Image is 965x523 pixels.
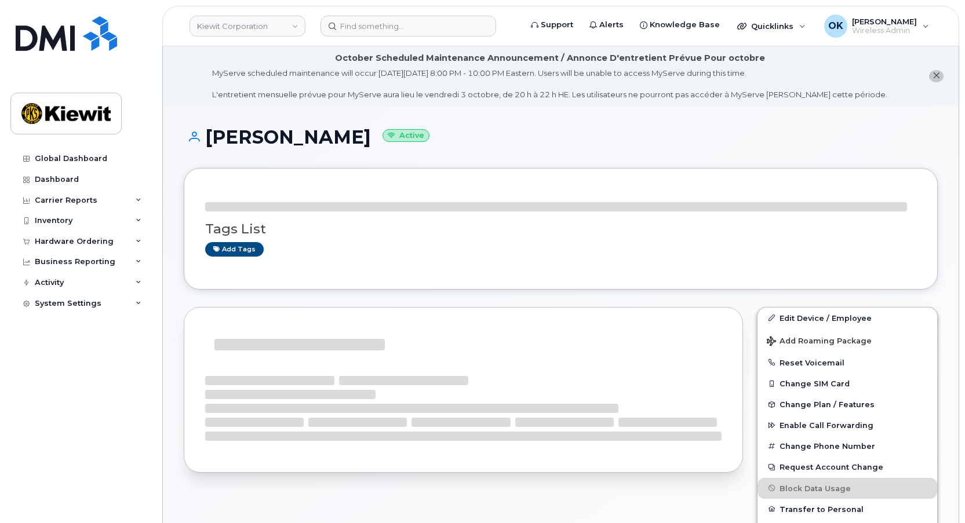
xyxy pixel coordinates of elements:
button: Request Account Change [758,456,937,477]
button: Change Plan / Features [758,394,937,415]
h1: [PERSON_NAME] [184,127,938,147]
span: Change Plan / Features [780,400,875,409]
span: Enable Call Forwarding [780,421,873,430]
span: Add Roaming Package [767,337,872,348]
div: October Scheduled Maintenance Announcement / Annonce D'entretient Prévue Pour octobre [335,52,765,64]
a: Edit Device / Employee [758,308,937,328]
button: Change SIM Card [758,373,937,394]
button: Reset Voicemail [758,352,937,373]
button: Add Roaming Package [758,328,937,352]
button: Enable Call Forwarding [758,415,937,436]
button: close notification [929,70,944,82]
button: Transfer to Personal [758,499,937,520]
button: Block Data Usage [758,478,937,499]
div: MyServe scheduled maintenance will occur [DATE][DATE] 8:00 PM - 10:00 PM Eastern. Users will be u... [212,68,887,100]
h3: Tags List [205,222,916,236]
button: Change Phone Number [758,436,937,456]
a: Add tags [205,242,264,257]
small: Active [383,129,429,142]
